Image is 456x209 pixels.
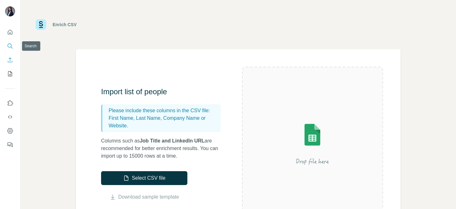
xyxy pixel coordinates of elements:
span: Job Title and LinkedIn URL [140,138,205,143]
button: Dashboard [5,125,15,136]
img: Surfe Logo [36,19,46,30]
a: Download sample template [118,193,179,201]
button: Quick start [5,26,15,38]
button: Download sample template [101,193,187,201]
button: Use Surfe on LinkedIn [5,97,15,109]
img: Avatar [5,6,15,16]
h3: Import list of people [101,87,227,97]
button: Enrich CSV [5,54,15,66]
p: Please include these columns in the CSV file: [109,107,218,114]
p: First Name, Last Name, Company Name or Website. [109,114,218,130]
button: Select CSV file [101,171,187,185]
img: Surfe Illustration - Drop file here or select below [256,106,369,182]
button: Search [5,40,15,52]
div: Enrich CSV [53,21,77,28]
button: Use Surfe API [5,111,15,123]
p: Columns such as are recommended for better enrichment results. You can import up to 15000 rows at... [101,137,227,160]
button: My lists [5,68,15,79]
button: Feedback [5,139,15,150]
